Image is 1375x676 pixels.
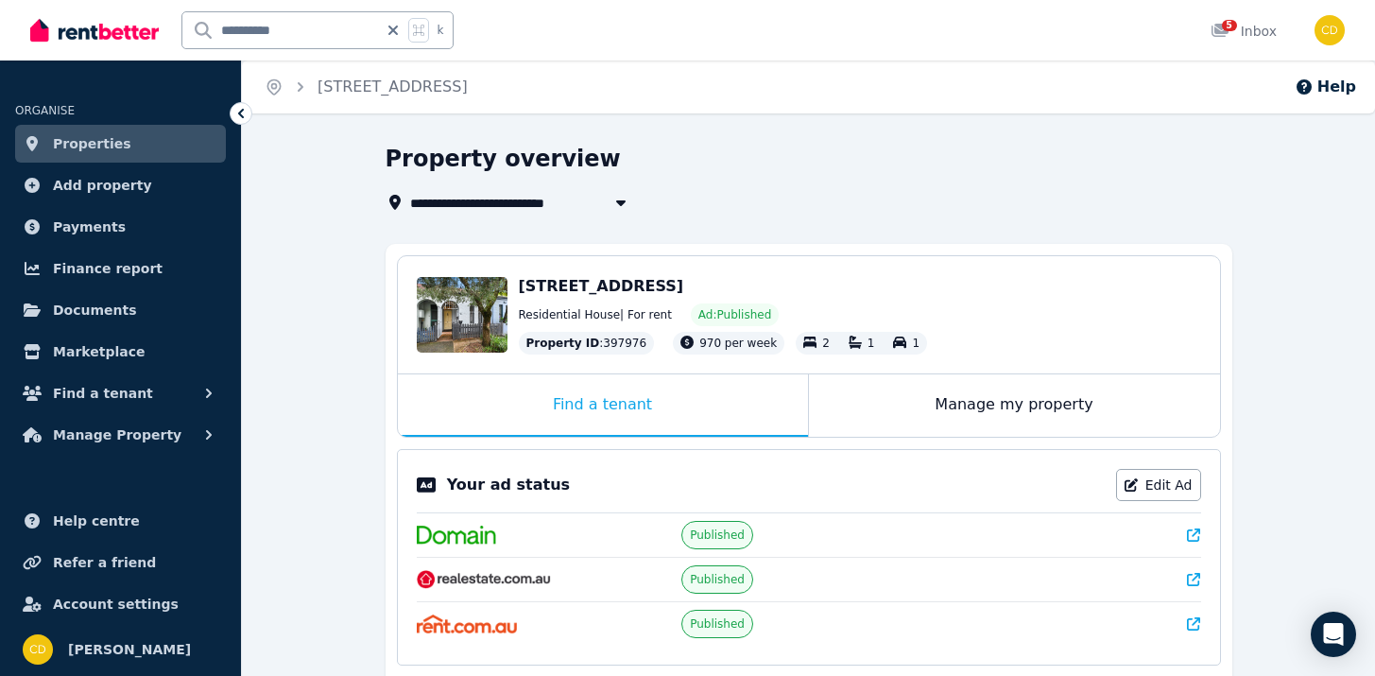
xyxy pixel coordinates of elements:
[417,526,496,545] img: Domain.com.au
[15,502,226,540] a: Help centre
[1311,612,1356,657] div: Open Intercom Messenger
[1315,15,1345,45] img: Chris Dimitropoulos
[519,332,655,355] div: : 397976
[53,593,179,615] span: Account settings
[437,23,443,38] span: k
[15,104,75,117] span: ORGANISE
[15,333,226,371] a: Marketplace
[15,544,226,581] a: Refer a friend
[242,61,490,113] nav: Breadcrumb
[15,166,226,204] a: Add property
[1211,22,1277,41] div: Inbox
[15,416,226,454] button: Manage Property
[809,374,1220,437] div: Manage my property
[53,299,137,321] span: Documents
[15,374,226,412] button: Find a tenant
[1222,20,1237,31] span: 5
[53,340,145,363] span: Marketplace
[386,144,621,174] h1: Property overview
[15,208,226,246] a: Payments
[690,616,745,632] span: Published
[68,638,191,661] span: [PERSON_NAME]
[53,424,181,446] span: Manage Property
[53,132,131,155] span: Properties
[53,257,163,280] span: Finance report
[519,307,672,322] span: Residential House | For rent
[53,216,126,238] span: Payments
[417,570,552,589] img: RealEstate.com.au
[1116,469,1201,501] a: Edit Ad
[15,585,226,623] a: Account settings
[398,374,808,437] div: Find a tenant
[526,336,600,351] span: Property ID
[53,510,140,532] span: Help centre
[15,125,226,163] a: Properties
[53,551,156,574] span: Refer a friend
[690,572,745,587] span: Published
[447,474,570,496] p: Your ad status
[1295,76,1356,98] button: Help
[519,277,684,295] span: [STREET_ADDRESS]
[699,337,777,350] span: 970 per week
[30,16,159,44] img: RentBetter
[53,382,153,405] span: Find a tenant
[53,174,152,197] span: Add property
[868,337,875,350] span: 1
[23,634,53,665] img: Chris Dimitropoulos
[15,291,226,329] a: Documents
[417,615,518,633] img: Rent.com.au
[698,307,771,322] span: Ad: Published
[822,337,830,350] span: 2
[318,78,468,95] a: [STREET_ADDRESS]
[15,250,226,287] a: Finance report
[912,337,920,350] span: 1
[690,528,745,543] span: Published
